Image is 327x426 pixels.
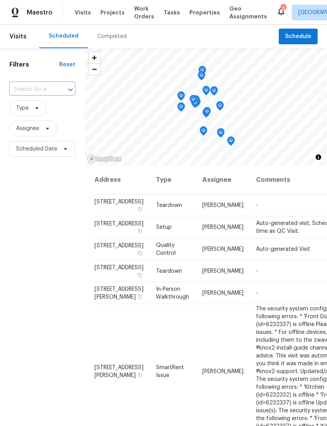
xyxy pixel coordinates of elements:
[202,290,243,296] span: [PERSON_NAME]
[280,5,286,13] div: 3
[256,247,310,252] span: Auto-generated Visit
[49,32,78,40] div: Scheduled
[202,268,243,274] span: [PERSON_NAME]
[75,9,91,16] span: Visits
[94,364,144,378] span: [STREET_ADDRESS][PERSON_NAME]
[202,108,210,120] div: Map marker
[198,66,206,78] div: Map marker
[94,265,144,270] span: [STREET_ADDRESS]
[227,136,235,149] div: Map marker
[94,221,144,227] span: [STREET_ADDRESS]
[89,52,100,63] button: Zoom in
[156,268,182,274] span: Teardown
[16,125,39,132] span: Assignee
[134,5,154,20] span: Work Orders
[136,371,144,378] button: Copy Address
[198,71,205,83] div: Map marker
[65,84,76,95] button: Open
[203,107,211,119] div: Map marker
[16,145,57,153] span: Scheduled Date
[256,203,258,208] span: -
[89,64,100,75] span: Zoom out
[94,199,144,205] span: [STREET_ADDRESS]
[136,250,144,257] button: Copy Address
[189,9,220,16] span: Properties
[97,33,127,40] div: Completed
[202,203,243,208] span: [PERSON_NAME]
[156,203,182,208] span: Teardown
[100,9,125,16] span: Projects
[316,153,321,161] span: Toggle attribution
[16,104,29,112] span: Type
[87,154,122,163] a: Mapbox homepage
[9,28,27,45] span: Visits
[136,206,144,213] button: Copy Address
[163,10,180,15] span: Tasks
[94,243,144,248] span: [STREET_ADDRESS]
[89,63,100,75] button: Zoom out
[256,290,258,296] span: -
[196,166,250,194] th: Assignee
[177,102,185,114] div: Map marker
[27,9,53,16] span: Maestro
[202,247,243,252] span: [PERSON_NAME]
[279,29,318,45] button: Schedule
[136,293,144,300] button: Copy Address
[202,86,210,98] div: Map marker
[285,32,311,42] span: Schedule
[216,101,224,113] div: Map marker
[314,152,323,162] button: Toggle attribution
[202,368,243,374] span: [PERSON_NAME]
[217,128,225,140] div: Map marker
[156,243,176,256] span: Quality Control
[136,272,144,279] button: Copy Address
[9,83,53,96] input: Search for an address...
[256,268,258,274] span: -
[59,61,75,69] div: Reset
[94,166,150,194] th: Address
[94,286,144,300] span: [STREET_ADDRESS][PERSON_NAME]
[210,86,218,98] div: Map marker
[156,364,184,378] span: SmartRent Issue
[9,61,59,69] h1: Filters
[189,95,197,107] div: Map marker
[200,126,207,138] div: Map marker
[177,91,185,103] div: Map marker
[229,5,267,20] span: Geo Assignments
[156,225,172,230] span: Setup
[202,225,243,230] span: [PERSON_NAME]
[156,286,189,300] span: In-Person Walkthrough
[150,166,196,194] th: Type
[136,228,144,235] button: Copy Address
